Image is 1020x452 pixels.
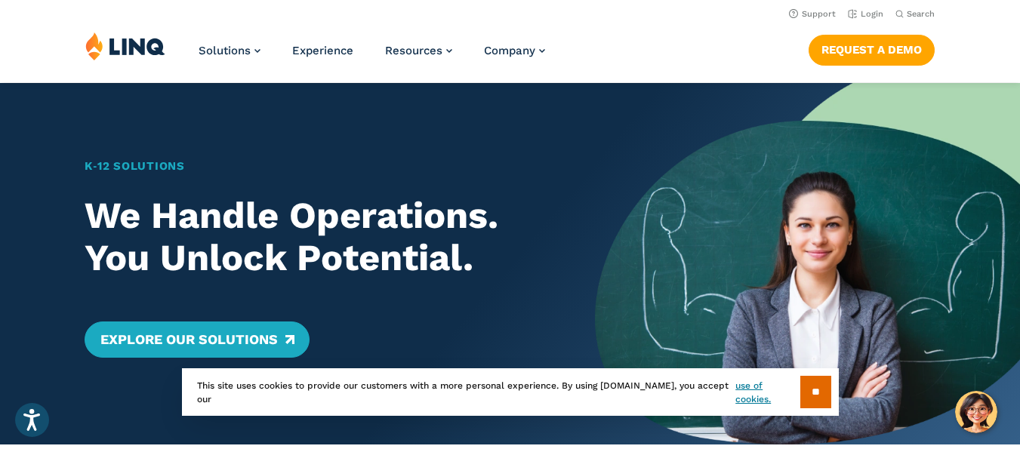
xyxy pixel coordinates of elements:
img: LINQ | K‑12 Software [85,32,165,60]
button: Open Search Bar [895,8,935,20]
a: use of cookies. [735,379,800,406]
button: Hello, have a question? Let’s chat. [955,391,997,433]
a: Login [848,9,883,19]
a: Explore Our Solutions [85,321,309,358]
h1: K‑12 Solutions [85,158,553,175]
a: Company [484,44,545,57]
nav: Primary Navigation [199,32,545,81]
a: Experience [292,44,353,57]
span: Search [907,9,935,19]
a: Resources [385,44,452,57]
span: Company [484,44,535,57]
div: This site uses cookies to provide our customers with a more personal experience. By using [DOMAIN... [182,368,839,416]
a: Request a Demo [809,35,935,65]
a: Solutions [199,44,260,57]
a: Support [789,9,836,19]
span: Resources [385,44,442,57]
span: Solutions [199,44,251,57]
img: Home Banner [595,83,1020,444]
nav: Button Navigation [809,32,935,65]
h2: We Handle Operations. You Unlock Potential. [85,195,553,279]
